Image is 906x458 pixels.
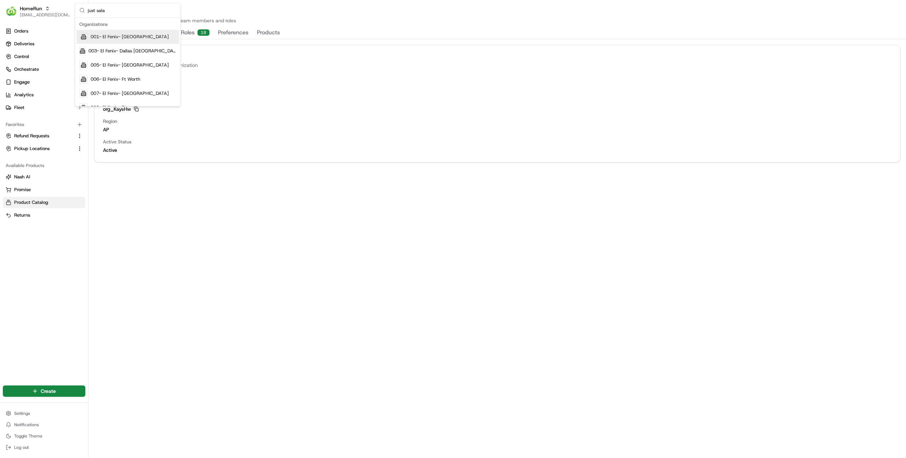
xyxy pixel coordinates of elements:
a: Orders [3,25,85,37]
button: Start new chat [120,70,129,78]
img: 1736555255976-a54dd68f-1ca7-489b-9aae-adbdc363a1c4 [14,110,20,116]
img: 2790269178180_0ac78f153ef27d6c0503_72.jpg [15,68,28,80]
span: [PERSON_NAME] [22,129,57,134]
span: Analytics [14,92,34,98]
input: Got a question? Start typing here... [18,46,127,53]
span: Active Status [103,139,891,145]
div: Basic information about your organization [103,62,891,69]
span: [DATE] [63,129,77,134]
button: Promise [3,184,85,195]
button: Toggle Theme [3,431,85,441]
span: API Documentation [67,158,114,165]
div: Start new chat [32,68,116,75]
span: Returns [14,212,30,218]
span: Log out [14,445,29,450]
span: Promise [14,187,31,193]
span: Product Catalog [14,199,48,206]
span: [DATE] [63,110,77,115]
div: 💻 [60,159,65,165]
button: Notifications [3,420,85,430]
span: 006- El Fenix- Ft Worth [91,76,140,82]
img: 1736555255976-a54dd68f-1ca7-489b-9aae-adbdc363a1c4 [7,68,20,80]
div: Available Products [3,160,85,171]
button: [EMAIL_ADDRESS][DOMAIN_NAME] [20,12,70,18]
div: Organizations [76,19,179,30]
div: Organization Details [103,54,891,59]
span: • [59,110,61,115]
button: Pickup Locations [3,143,85,154]
button: HomeRunHomeRun[EMAIL_ADDRESS][DOMAIN_NAME] [3,3,73,20]
div: Past conversations [7,92,47,98]
button: Nash AI [3,171,85,183]
span: Pylon [70,176,86,181]
span: 003- El Fenix- Dallas [GEOGRAPHIC_DATA][PERSON_NAME] [88,48,176,54]
button: Roles [181,27,210,39]
span: Control [14,53,29,60]
img: Farooq Akhtar [7,103,18,114]
span: 001- El Fenix- [GEOGRAPHIC_DATA] [91,34,169,40]
button: Control [3,51,85,62]
a: Analytics [3,89,85,101]
p: Welcome 👋 [7,28,129,40]
span: Nash AI [14,174,30,180]
a: Deliveries [3,38,85,50]
a: Returns [6,212,82,218]
span: Create [41,388,56,395]
button: HomeRun [20,5,42,12]
a: Nash AI [6,174,82,180]
span: 008- El Fenix- Plano [91,104,133,111]
button: Product Catalog [3,197,85,208]
button: Returns [3,210,85,221]
button: Create [3,385,85,397]
span: org_KaysHw [103,105,131,113]
span: 005- El Fenix- [GEOGRAPHIC_DATA] [91,62,169,68]
button: See all [110,91,129,99]
button: Preferences [218,27,248,39]
img: Farooq Akhtar [7,122,18,133]
button: Log out [3,442,85,452]
button: Fleet [3,102,85,113]
a: 💻API Documentation [57,155,116,168]
a: Refund Requests [6,133,74,139]
img: 1736555255976-a54dd68f-1ca7-489b-9aae-adbdc363a1c4 [14,129,20,135]
img: HomeRun [6,6,17,17]
span: Refund Requests [14,133,49,139]
button: Products [257,27,280,39]
button: Engage [3,76,85,88]
span: 007- El Fenix- [GEOGRAPHIC_DATA] [91,90,169,97]
span: Active [103,147,891,154]
a: 📗Knowledge Base [4,155,57,168]
input: Search... [88,3,176,17]
span: Region [103,118,891,125]
span: Fleet [14,104,24,111]
div: Favorites [3,119,85,130]
button: Refund Requests [3,130,85,142]
span: Notifications [14,422,39,428]
a: Powered byPylon [50,175,86,181]
span: Orchestrate [14,66,39,73]
span: Organization Name [103,77,891,84]
button: Settings [3,408,85,418]
span: Deliveries [14,41,34,47]
span: ap [103,126,891,133]
span: Settings [14,411,30,416]
span: Organization ID [103,98,891,104]
img: Nash [7,7,21,21]
span: Toggle Theme [14,433,42,439]
span: Orders [14,28,28,34]
a: Product Catalog [6,199,82,206]
span: Engage [14,79,30,85]
a: Promise [6,187,82,193]
span: Knowledge Base [14,158,54,165]
span: • [59,129,61,134]
div: 📗 [7,159,13,165]
a: Pickup Locations [6,145,74,152]
div: Suggestions [75,18,180,106]
span: [PERSON_NAME] [22,110,57,115]
button: Orchestrate [3,64,85,75]
div: We're available if you need us! [32,75,97,80]
span: Pickup Locations [14,145,50,152]
div: 18 [197,29,210,36]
